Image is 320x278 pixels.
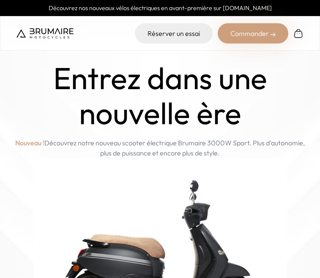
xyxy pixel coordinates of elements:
h1: Entrez dans une nouvelle ère [14,61,306,131]
img: Panier [293,28,304,38]
div: Commander [218,23,288,44]
img: right-arrow-2.png [271,32,276,37]
span: Nouveau ! [15,138,44,148]
p: Découvrez notre nouveau scooter électrique Brumaire 3000W Sport. Plus d'autonomie, plus de puissa... [14,138,306,158]
img: Brumaire Motocycles [16,28,74,38]
a: Réserver un essai [135,23,213,44]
